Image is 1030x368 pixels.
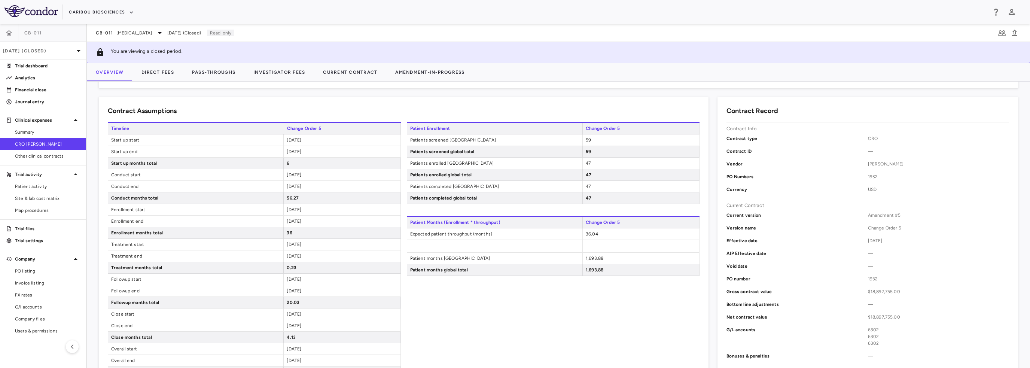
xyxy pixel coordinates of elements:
[15,117,71,124] p: Clinical expenses
[15,195,80,202] span: Site & lab cost matrix
[726,135,868,142] p: Contract type
[4,5,58,17] img: logo-full-SnFGN8VE.png
[15,237,80,244] p: Trial settings
[586,161,591,166] span: 47
[15,207,80,214] span: Map procedures
[287,335,296,340] span: 4.13
[868,148,1009,155] span: —
[15,98,80,105] p: Journal entry
[407,134,582,146] span: Patients screened [GEOGRAPHIC_DATA]
[287,311,301,317] span: [DATE]
[108,134,283,146] span: Start up start
[586,267,603,273] span: 1,693.88
[15,141,80,147] span: CRO [PERSON_NAME]
[726,161,868,167] p: Vendor
[726,125,757,132] p: Contract Info
[407,123,583,134] span: Patient Enrollment
[15,225,80,232] p: Trial files
[868,186,1009,193] span: USD
[108,146,283,157] span: Start up end
[108,332,283,343] span: Close months total
[15,328,80,334] span: Users & permissions
[586,137,591,143] span: 59
[586,256,603,261] span: 1,693.88
[15,74,80,81] p: Analytics
[726,353,868,359] p: Bonuses & penalties
[726,106,778,116] h6: Contract Record
[287,323,301,328] span: [DATE]
[726,301,868,308] p: Bottom line adjustments
[244,63,314,81] button: Investigator Fees
[287,230,292,235] span: 36
[386,63,473,81] button: Amendment-In-Progress
[582,123,700,134] span: Change Order 5
[407,264,582,276] span: Patient months global total
[287,137,301,143] span: [DATE]
[108,274,283,285] span: Followup start
[586,149,591,154] span: 59
[108,123,284,134] span: Timeline
[287,149,301,154] span: [DATE]
[108,355,283,366] span: Overall end
[407,158,582,169] span: Patients enrolled [GEOGRAPHIC_DATA]
[287,253,301,259] span: [DATE]
[15,280,80,286] span: Invoice listing
[868,173,1009,180] span: 1932
[108,216,283,227] span: Enrollment end
[868,333,1009,340] div: 6302
[15,183,80,190] span: Patient activity
[108,158,283,169] span: Start up months total
[15,86,80,93] p: Financial close
[116,30,152,36] span: [MEDICAL_DATA]
[287,195,299,201] span: 56.27
[586,184,591,189] span: 47
[868,237,1009,244] span: [DATE]
[868,263,1009,270] span: —
[407,228,582,240] span: Expected patient throughput (months)
[726,250,868,257] p: AIP Effective date
[284,123,401,134] span: Change Order 5
[726,202,764,209] p: Current Contract
[407,169,582,180] span: Patients enrolled global total
[287,242,301,247] span: [DATE]
[407,181,582,192] span: Patients completed [GEOGRAPHIC_DATA]
[287,277,301,282] span: [DATE]
[287,207,301,212] span: [DATE]
[314,63,386,81] button: Current Contract
[287,265,296,270] span: 0.23
[24,30,42,36] span: CB-011
[868,288,1009,295] span: $18,897,755.00
[726,326,868,347] p: G/L accounts
[15,316,80,322] span: Company files
[108,297,283,308] span: Followup months total
[108,320,283,331] span: Close end
[726,314,868,320] p: Net contract value
[407,192,582,204] span: Patients completed global total
[407,146,582,157] span: Patients screened global total
[183,63,244,81] button: Pass-Throughs
[15,171,71,178] p: Trial activity
[167,30,201,36] span: [DATE] (Closed)
[108,181,283,192] span: Conduct end
[726,212,868,219] p: Current version
[287,288,301,294] span: [DATE]
[287,184,301,189] span: [DATE]
[15,256,71,262] p: Company
[108,262,283,273] span: Treatment months total
[582,217,700,228] span: Change Order 5
[108,192,283,204] span: Conduct months total
[87,63,132,81] button: Overview
[726,276,868,282] p: PO number
[726,186,868,193] p: Currency
[586,231,598,237] span: 36.04
[868,212,1009,219] span: Amendment #5
[69,6,134,18] button: Caribou Biosciences
[287,219,301,224] span: [DATE]
[726,148,868,155] p: Contract ID
[726,225,868,231] p: Version name
[868,161,1009,167] span: [PERSON_NAME]
[15,304,80,310] span: G/l accounts
[868,314,1009,320] span: $18,897,755.00
[15,153,80,159] span: Other clinical contracts
[108,169,283,180] span: Conduct start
